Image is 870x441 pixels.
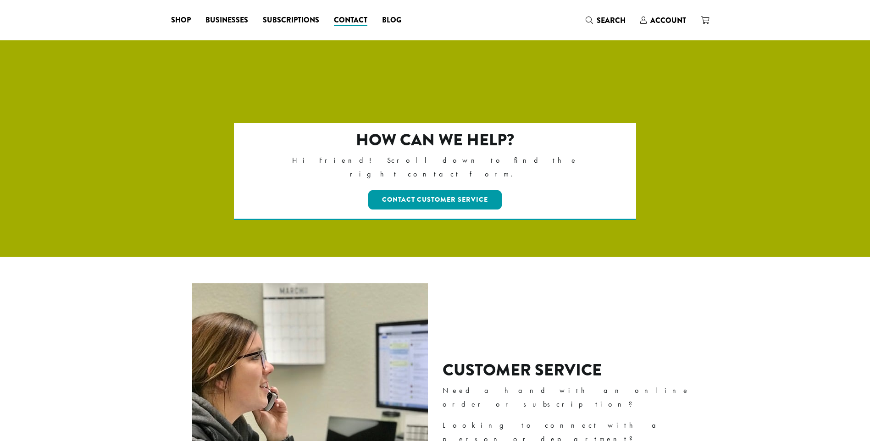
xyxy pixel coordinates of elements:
span: Shop [171,15,191,26]
a: Search [578,13,633,28]
span: Subscriptions [263,15,319,26]
h2: Customer Service [443,360,704,380]
p: Hi Friend! Scroll down to find the right contact form. [273,154,597,181]
p: Need a hand with an online order or subscription? [443,384,704,411]
a: Subscriptions [255,13,327,28]
span: Search [597,15,626,26]
span: Contact [334,15,367,26]
a: Contact [327,13,375,28]
a: Businesses [198,13,255,28]
a: Account [633,13,693,28]
h2: How can we help? [273,130,597,150]
a: Blog [375,13,409,28]
a: Contact Customer Service [368,190,502,209]
span: Businesses [205,15,248,26]
a: Shop [164,13,198,28]
span: Blog [382,15,401,26]
span: Account [650,15,686,26]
